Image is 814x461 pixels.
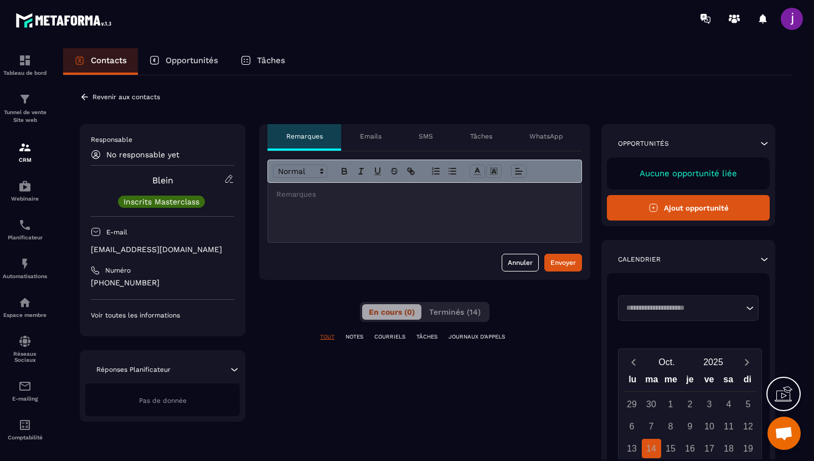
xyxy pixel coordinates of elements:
[502,254,539,272] button: Annuler
[700,417,719,436] div: 10
[3,273,47,279] p: Automatisations
[738,372,757,391] div: di
[369,308,415,316] span: En cours (0)
[3,171,47,210] a: automationsautomationsWebinaire
[699,372,719,391] div: ve
[719,417,739,436] div: 11
[3,157,47,163] p: CRM
[18,180,32,193] img: automations
[18,380,32,393] img: email
[18,141,32,154] img: formation
[661,439,681,458] div: 15
[544,254,582,272] button: Envoyer
[16,10,115,30] img: logo
[106,228,127,237] p: E-mail
[3,196,47,202] p: Webinaire
[18,418,32,432] img: accountant
[105,266,131,275] p: Numéro
[139,397,187,404] span: Pas de donnée
[257,55,285,65] p: Tâches
[622,303,743,314] input: Search for option
[661,372,681,391] div: me
[3,70,47,76] p: Tableau de bord
[18,218,32,232] img: scheduler
[106,150,179,159] p: No responsable yet
[374,333,405,341] p: COURRIELS
[623,355,643,370] button: Previous month
[739,417,758,436] div: 12
[700,439,719,458] div: 17
[423,304,487,320] button: Terminés (14)
[91,135,234,144] p: Responsable
[3,84,47,132] a: formationformationTunnel de vente Site web
[92,93,160,101] p: Revenir aux contacts
[681,417,700,436] div: 9
[123,198,199,206] p: Inscrits Masterclass
[642,395,661,414] div: 30
[719,439,739,458] div: 18
[719,395,739,414] div: 4
[622,395,642,414] div: 29
[623,372,642,391] div: lu
[429,308,481,316] span: Terminés (14)
[618,168,759,178] p: Aucune opportunité liée
[91,311,234,320] p: Voir toutes les informations
[529,132,563,141] p: WhatsApp
[3,326,47,371] a: social-networksocial-networkRéseaux Sociaux
[661,417,681,436] div: 8
[642,372,662,391] div: ma
[3,434,47,440] p: Comptabilité
[3,234,47,240] p: Planificateur
[3,45,47,84] a: formationformationTableau de bord
[3,249,47,288] a: automationsautomationsAutomatisations
[736,355,757,370] button: Next month
[416,333,437,341] p: TÂCHES
[3,410,47,449] a: accountantaccountantComptabilité
[642,417,661,436] div: 7
[739,395,758,414] div: 5
[642,439,661,458] div: 14
[63,48,138,75] a: Contacts
[470,132,492,141] p: Tâches
[3,109,47,124] p: Tunnel de vente Site web
[18,54,32,67] img: formation
[419,132,433,141] p: SMS
[719,372,738,391] div: sa
[18,93,32,106] img: formation
[739,439,758,458] div: 19
[622,439,642,458] div: 13
[96,365,171,374] p: Réponses Planificateur
[152,175,173,186] a: Blein
[3,132,47,171] a: formationformationCRM
[643,352,690,372] button: Open months overlay
[91,55,127,65] p: Contacts
[229,48,296,75] a: Tâches
[166,55,218,65] p: Opportunités
[767,417,801,450] div: Ouvrir le chat
[681,372,700,391] div: je
[320,333,334,341] p: TOUT
[550,257,576,268] div: Envoyer
[618,139,669,148] p: Opportunités
[681,439,700,458] div: 16
[286,132,323,141] p: Remarques
[449,333,505,341] p: JOURNAUX D'APPELS
[18,335,32,348] img: social-network
[346,333,363,341] p: NOTES
[3,351,47,363] p: Réseaux Sociaux
[3,396,47,402] p: E-mailing
[360,132,382,141] p: Emails
[362,304,421,320] button: En cours (0)
[681,395,700,414] div: 2
[607,195,770,221] button: Ajout opportunité
[91,244,234,255] p: [EMAIL_ADDRESS][DOMAIN_NAME]
[690,352,736,372] button: Open years overlay
[618,295,759,321] div: Search for option
[3,312,47,318] p: Espace membre
[138,48,229,75] a: Opportunités
[661,395,681,414] div: 1
[18,296,32,309] img: automations
[3,288,47,326] a: automationsautomationsEspace membre
[3,371,47,410] a: emailemailE-mailing
[618,255,661,264] p: Calendrier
